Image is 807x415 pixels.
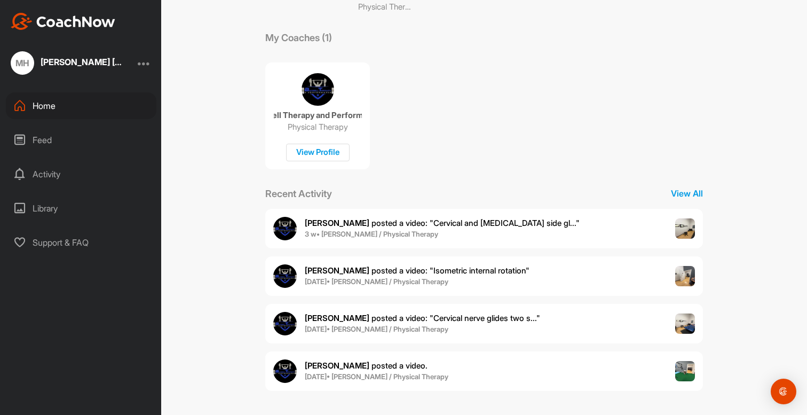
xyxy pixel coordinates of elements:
img: post image [675,314,695,334]
b: 3 w • [PERSON_NAME] / Physical Therapy [305,230,438,238]
div: Activity [6,161,156,187]
b: [PERSON_NAME] [305,218,369,228]
div: Library [6,195,156,222]
div: Feed [6,127,156,153]
b: [PERSON_NAME] [305,313,369,323]
div: Support & FAQ [6,229,156,256]
p: Barbell Therapy and Performance [274,110,362,121]
div: Open Intercom Messenger [771,379,796,404]
img: user avatar [273,312,297,335]
b: [DATE] • [PERSON_NAME] / Physical Therapy [305,372,448,381]
div: View Profile [286,144,350,161]
b: [DATE] • [PERSON_NAME] / Physical Therapy [305,325,448,333]
p: My Coaches (1) [265,30,332,45]
div: Home [6,92,156,119]
div: [PERSON_NAME] [PERSON_NAME] [41,58,126,66]
b: [DATE] • [PERSON_NAME] / Physical Therapy [305,277,448,286]
img: user avatar [273,264,297,288]
span: posted a video : " Isometric internal rotation " [305,265,529,276]
img: post image [675,266,695,286]
span: posted a video : " Cervical and [MEDICAL_DATA] side gl... " [305,218,580,228]
img: post image [675,218,695,239]
span: posted a video . [305,361,428,371]
img: CoachNow [11,13,115,30]
p: View All [671,187,703,200]
b: [PERSON_NAME] [305,361,369,371]
img: user avatar [273,217,297,240]
img: coach avatar [302,73,334,106]
p: Physical Therapy [358,1,412,13]
div: MH [11,51,34,75]
img: post image [675,361,695,381]
b: [PERSON_NAME] [305,265,369,276]
span: posted a video : " Cervical nerve glides two s... " [305,313,540,323]
p: Recent Activity [265,186,332,201]
img: user avatar [273,359,297,383]
p: Physical Therapy [288,122,348,132]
